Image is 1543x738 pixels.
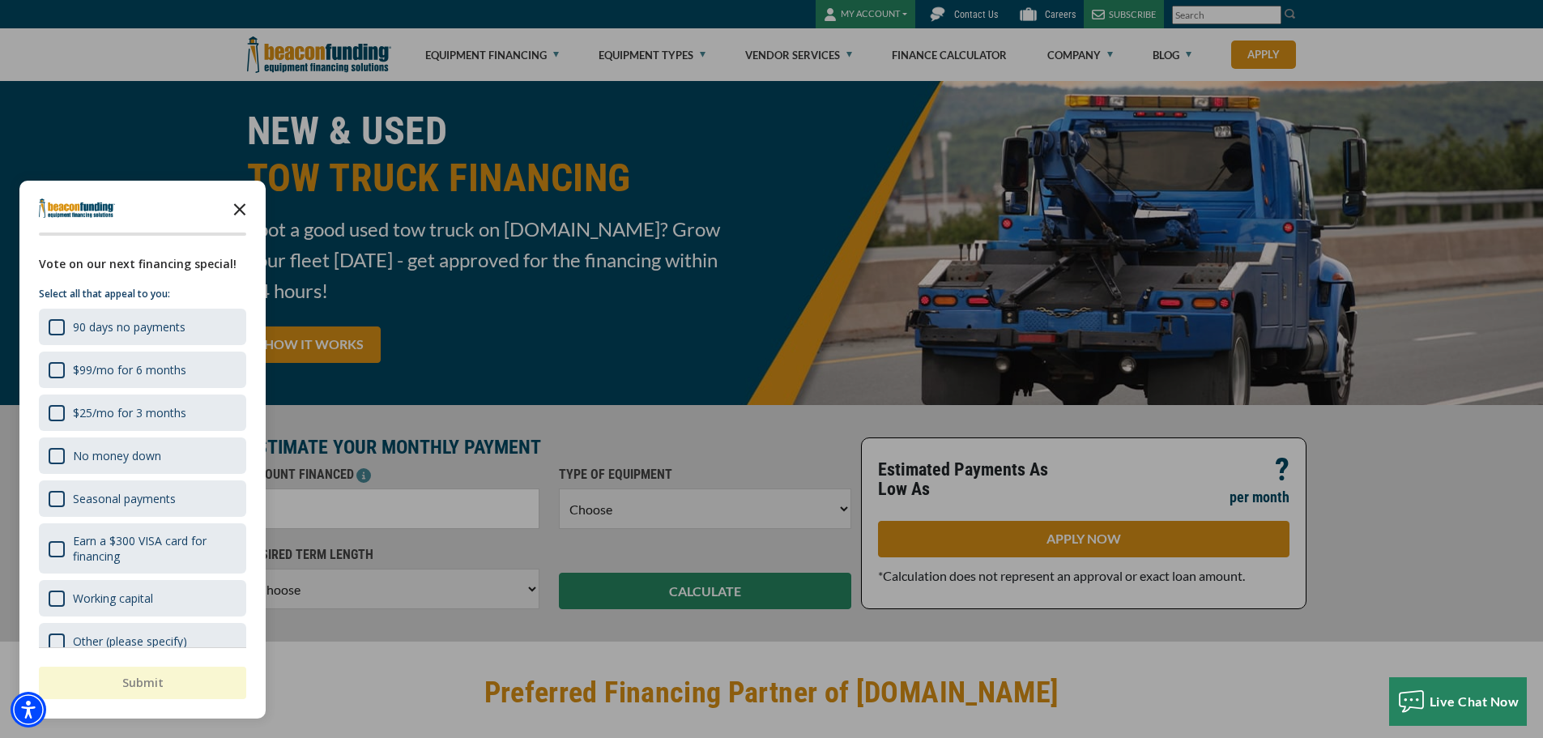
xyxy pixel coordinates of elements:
div: No money down [39,437,246,474]
div: Seasonal payments [73,491,176,506]
div: 90 days no payments [39,309,246,345]
div: Earn a $300 VISA card for financing [39,523,246,574]
div: Earn a $300 VISA card for financing [73,533,237,564]
div: Working capital [39,580,246,616]
div: $99/mo for 6 months [39,352,246,388]
div: Other (please specify) [73,633,187,649]
div: Vote on our next financing special! [39,255,246,273]
span: Live Chat Now [1430,693,1520,709]
div: Other (please specify) [39,623,246,659]
div: 90 days no payments [73,319,185,335]
button: Live Chat Now [1389,677,1528,726]
div: Working capital [73,591,153,606]
button: Close the survey [224,192,256,224]
div: $25/mo for 3 months [73,405,186,420]
div: Survey [19,181,266,719]
div: $25/mo for 3 months [39,395,246,431]
img: Company logo [39,198,115,218]
div: $99/mo for 6 months [73,362,186,378]
button: Submit [39,667,246,699]
div: Seasonal payments [39,480,246,517]
div: No money down [73,448,161,463]
div: Accessibility Menu [11,692,46,727]
p: Select all that appeal to you: [39,286,246,302]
